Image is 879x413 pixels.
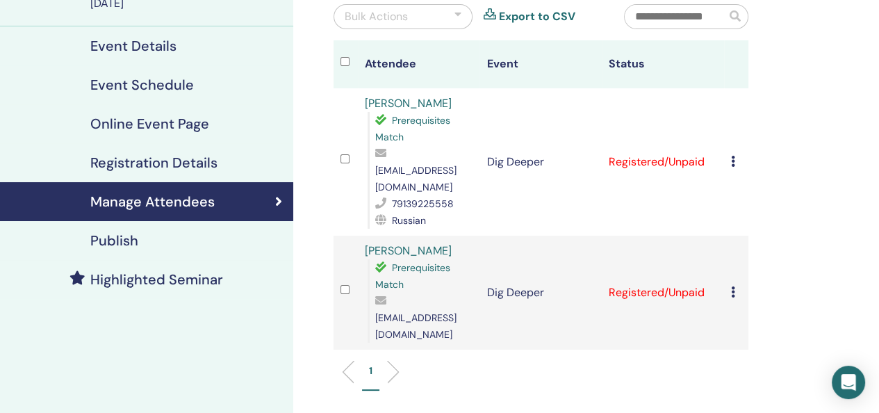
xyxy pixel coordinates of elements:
[479,40,602,88] th: Event
[375,164,457,193] span: [EMAIL_ADDRESS][DOMAIN_NAME]
[90,76,194,93] h4: Event Schedule
[375,311,457,341] span: [EMAIL_ADDRESS][DOMAIN_NAME]
[832,366,865,399] div: Open Intercom Messenger
[90,193,215,210] h4: Manage Attendees
[375,261,450,291] span: Prerequisites Match
[90,115,209,132] h4: Online Event Page
[369,364,372,378] p: 1
[345,8,408,25] div: Bulk Actions
[375,114,450,143] span: Prerequisites Match
[90,154,217,171] h4: Registration Details
[358,40,480,88] th: Attendee
[392,214,426,227] span: Russian
[365,243,452,258] a: [PERSON_NAME]
[365,96,452,111] a: [PERSON_NAME]
[479,88,602,236] td: Dig Deeper
[90,232,138,249] h4: Publish
[499,8,575,25] a: Export to CSV
[602,40,724,88] th: Status
[392,197,454,210] span: 79139225558
[90,38,176,54] h4: Event Details
[479,236,602,350] td: Dig Deeper
[90,271,223,288] h4: Highlighted Seminar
